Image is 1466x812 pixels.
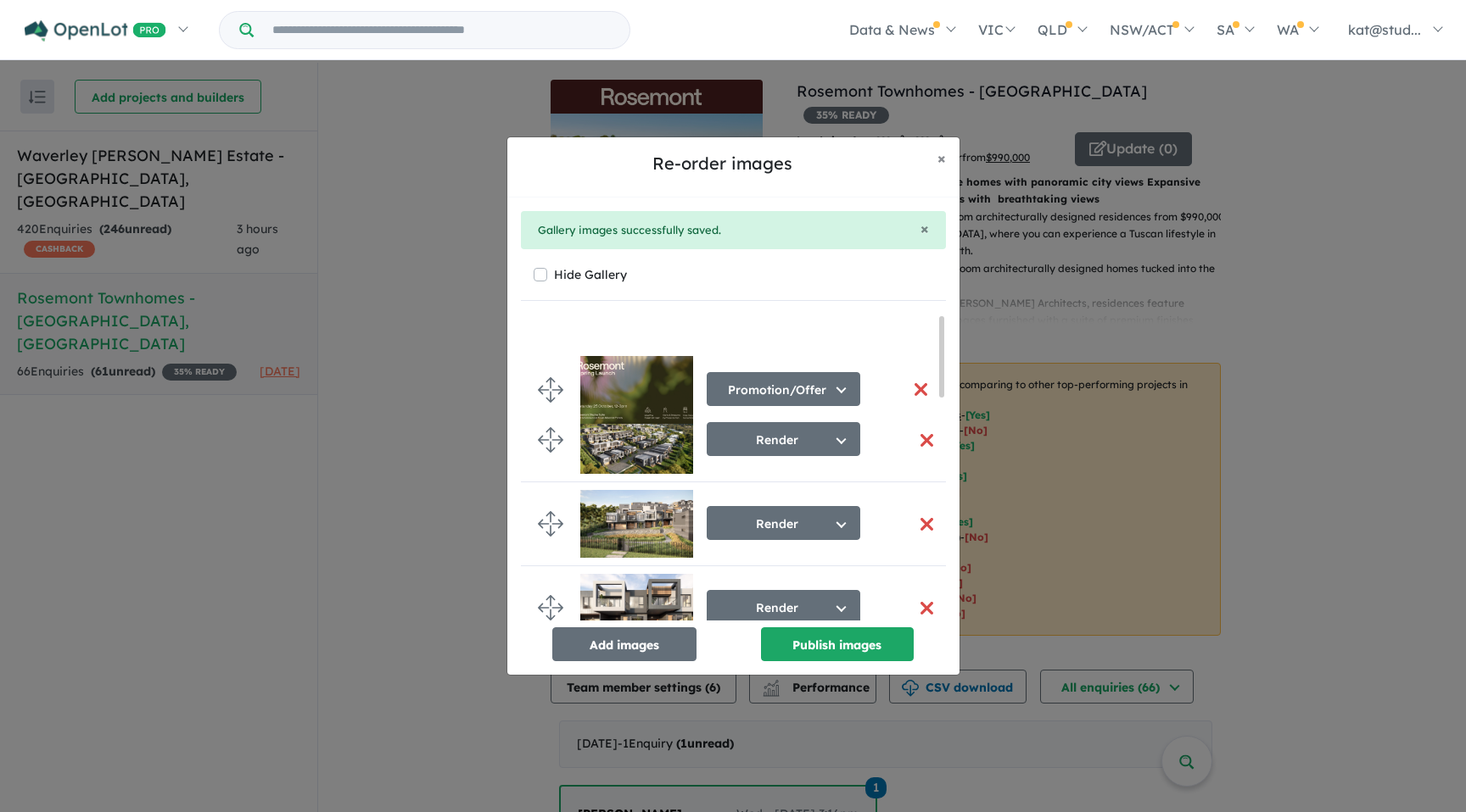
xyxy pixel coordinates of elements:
[552,627,697,661] button: Add images
[538,427,563,453] img: drag.svg
[538,511,563,537] img: drag.svg
[707,422,860,456] button: Render
[761,627,914,661] button: Publish images
[580,406,693,474] img: Rosemont%20Townhomes%20-%20Keilor%20East___1734669918_0.jpg
[707,506,860,540] button: Render
[521,151,924,176] h5: Re-order images
[554,263,627,286] label: Hide Gallery
[538,595,563,620] img: drag.svg
[707,590,860,624] button: Render
[580,490,693,558] img: Rosemont%20Townhomes%20-%20Keilor%20East___1734669919_0.jpg
[25,20,166,42] img: Openlot PRO Logo White
[920,219,929,238] span: ×
[538,221,929,240] div: Gallery images successfully saved.
[937,148,946,168] span: ×
[580,574,693,642] img: Rosemont%20Townhomes%20-%20Keilor%20East___1734669917_0.jpg
[1348,21,1421,38] span: kat@stud...
[920,221,929,236] button: Close
[257,12,626,48] input: Try estate name, suburb, builder or developer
